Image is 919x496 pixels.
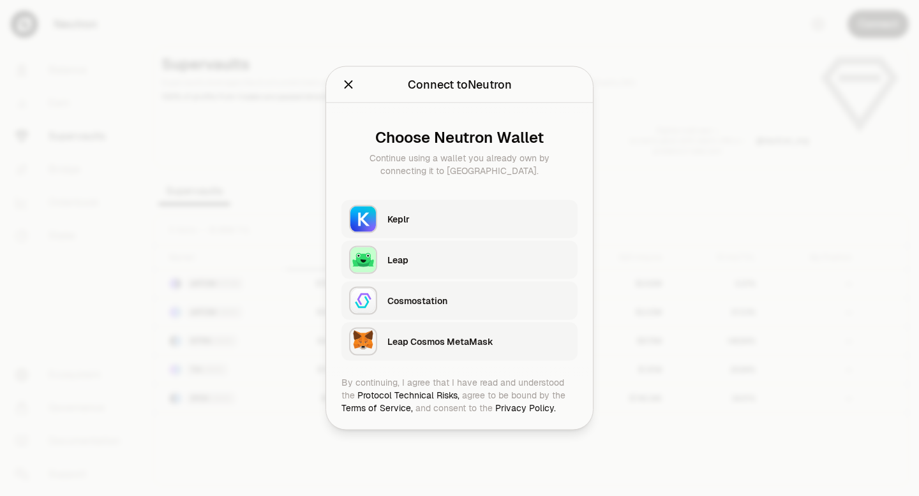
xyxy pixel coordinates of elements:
[408,76,512,94] div: Connect to Neutron
[341,323,578,361] button: Leap Cosmos MetaMaskLeap Cosmos MetaMask
[352,152,567,177] div: Continue using a wallet you already own by connecting it to [GEOGRAPHIC_DATA].
[387,335,570,348] div: Leap Cosmos MetaMask
[341,241,578,279] button: LeapLeap
[350,329,376,354] img: Leap Cosmos MetaMask
[341,282,578,320] button: CosmostationCosmostation
[387,213,570,226] div: Keplr
[387,254,570,266] div: Leap
[350,207,376,232] img: Keplr
[387,295,570,307] div: Cosmostation
[350,288,376,314] img: Cosmostation
[352,129,567,147] div: Choose Neutron Wallet
[341,76,355,94] button: Close
[341,200,578,238] button: KeplrKeplr
[341,376,578,414] div: By continuing, I agree that I have read and understood the agree to be bound by the and consent t...
[350,247,376,273] img: Leap
[495,402,556,414] a: Privacy Policy.
[357,390,459,401] a: Protocol Technical Risks,
[341,402,413,414] a: Terms of Service,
